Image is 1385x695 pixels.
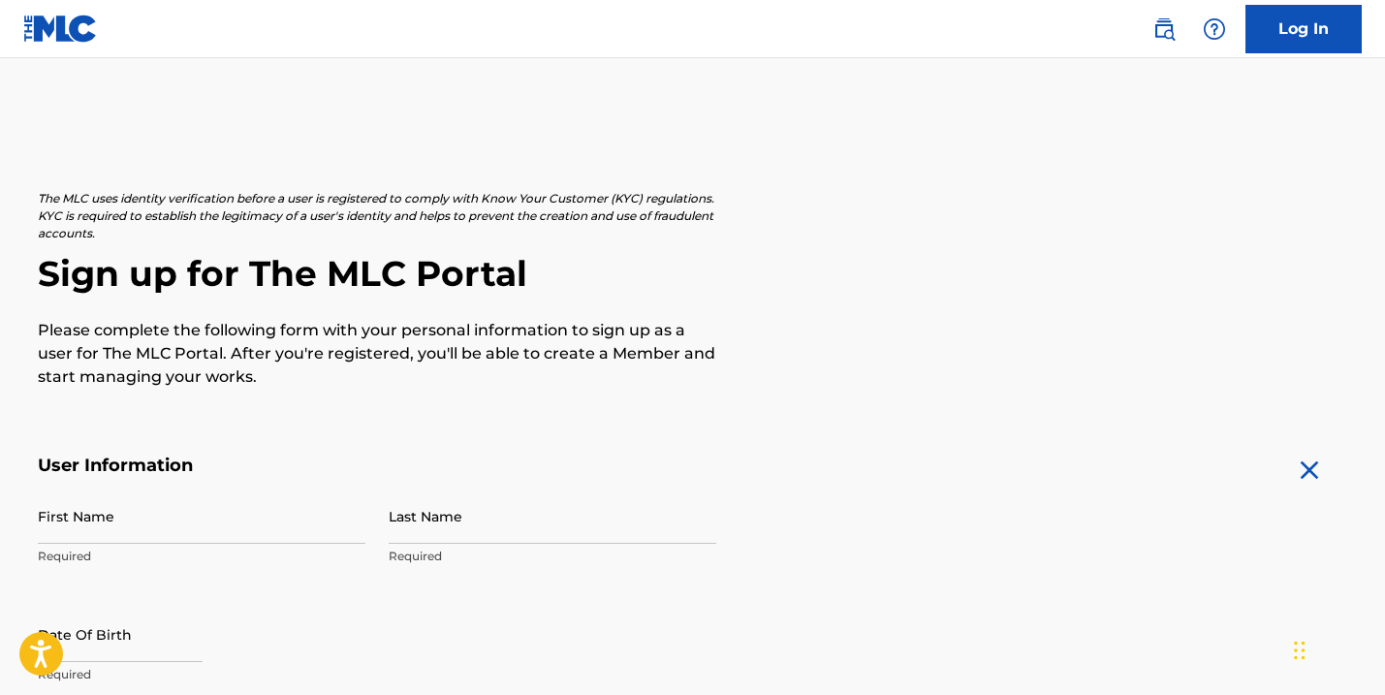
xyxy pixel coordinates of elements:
[38,548,365,565] p: Required
[38,252,1348,296] h2: Sign up for The MLC Portal
[38,190,716,242] p: The MLC uses identity verification before a user is registered to comply with Know Your Customer ...
[1294,455,1325,486] img: close
[1195,10,1234,48] div: Help
[38,319,716,389] p: Please complete the following form with your personal information to sign up as a user for The ML...
[389,548,716,565] p: Required
[1288,602,1385,695] iframe: Chat Widget
[1145,10,1183,48] a: Public Search
[1245,5,1362,53] a: Log In
[23,15,98,43] img: MLC Logo
[38,455,716,477] h5: User Information
[38,666,365,683] p: Required
[1294,621,1306,679] div: Drag
[1152,17,1176,41] img: search
[1203,17,1226,41] img: help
